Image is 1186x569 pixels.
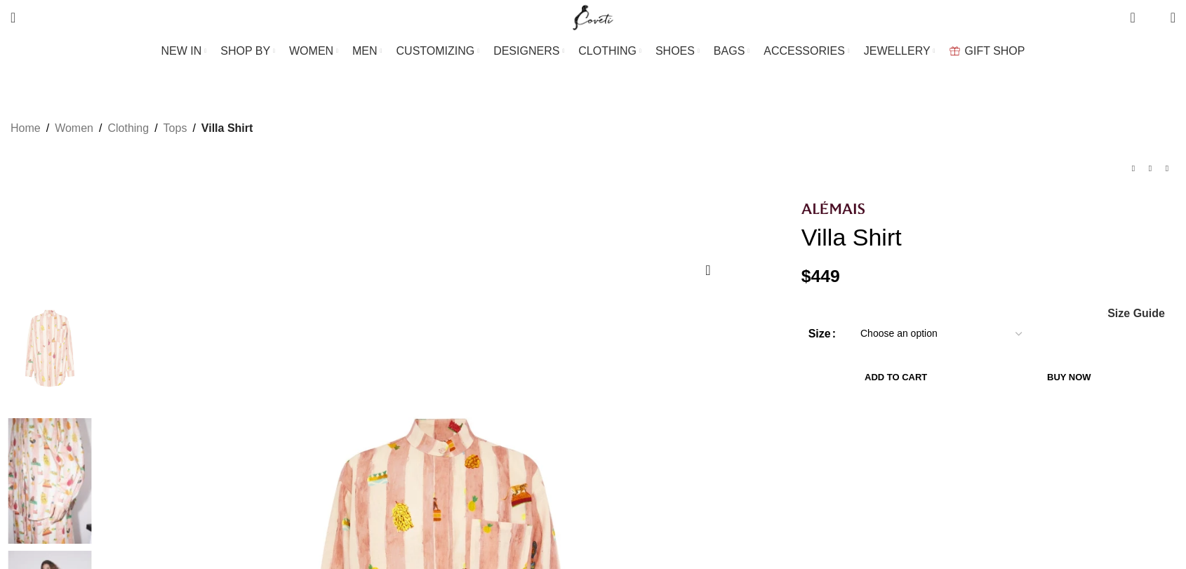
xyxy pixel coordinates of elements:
[11,119,41,138] a: Home
[4,4,22,32] a: Search
[220,44,270,58] span: SHOP BY
[1123,4,1142,32] a: 0
[950,37,1025,65] a: GIFT SHOP
[7,418,93,544] img: Alemais Tops
[578,44,637,58] span: CLOTHING
[161,44,202,58] span: NEW IN
[493,44,559,58] span: DESIGNERS
[808,325,836,343] label: Size
[801,223,1175,252] h1: Villa Shirt
[655,44,695,58] span: SHOES
[950,46,960,55] img: GiftBag
[1146,4,1160,32] div: My Wishlist
[1159,160,1175,177] a: Next product
[655,37,700,65] a: SHOES
[164,119,187,138] a: Tops
[201,119,253,138] span: Villa Shirt
[352,44,378,58] span: MEN
[808,363,984,392] button: Add to cart
[397,37,480,65] a: CUSTOMIZING
[965,44,1025,58] span: GIFT SHOP
[7,286,93,411] img: Alemais
[161,37,207,65] a: NEW IN
[1107,308,1165,319] a: Size Guide
[352,37,382,65] a: MEN
[107,119,149,138] a: Clothing
[714,44,745,58] span: BAGS
[1131,7,1142,18] span: 0
[55,119,93,138] a: Women
[11,119,253,138] nav: Breadcrumb
[220,37,275,65] a: SHOP BY
[864,44,931,58] span: JEWELLERY
[764,44,845,58] span: ACCESSORIES
[714,37,749,65] a: BAGS
[801,267,811,286] span: $
[801,267,840,286] bdi: 449
[4,37,1182,65] div: Main navigation
[801,201,865,214] img: Alemais
[289,37,338,65] a: WOMEN
[1149,14,1159,25] span: 0
[289,44,333,58] span: WOMEN
[1125,160,1142,177] a: Previous product
[570,11,617,22] a: Site logo
[764,37,850,65] a: ACCESSORIES
[991,363,1147,392] button: Buy now
[864,37,935,65] a: JEWELLERY
[397,44,475,58] span: CUSTOMIZING
[578,37,641,65] a: CLOTHING
[493,37,564,65] a: DESIGNERS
